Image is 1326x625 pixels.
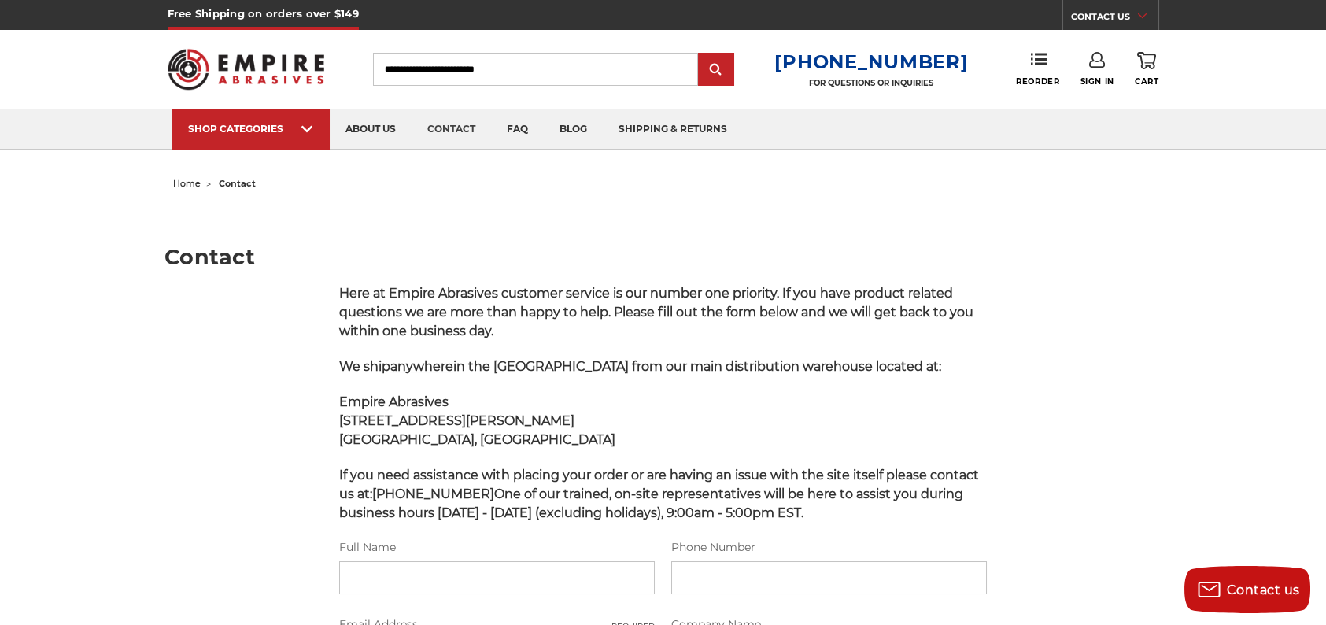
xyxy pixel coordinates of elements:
span: Sign In [1080,76,1114,87]
span: anywhere [390,359,453,374]
span: Here at Empire Abrasives customer service is our number one priority. If you have product related... [339,286,973,338]
img: Empire Abrasives [168,39,325,100]
a: Reorder [1016,52,1059,86]
label: Full Name [339,539,655,556]
span: Empire Abrasives [339,394,449,409]
a: about us [330,109,412,150]
a: home [173,178,201,189]
strong: [STREET_ADDRESS][PERSON_NAME] [GEOGRAPHIC_DATA], [GEOGRAPHIC_DATA] [339,413,615,447]
div: SHOP CATEGORIES [188,123,314,135]
span: Contact us [1227,582,1300,597]
span: Cart [1135,76,1158,87]
strong: [PHONE_NUMBER] [372,486,494,501]
button: Contact us [1184,566,1310,613]
span: Reorder [1016,76,1059,87]
h1: Contact [164,246,1162,268]
span: If you need assistance with placing your order or are having an issue with the site itself please... [339,468,979,520]
a: blog [544,109,603,150]
label: Phone Number [671,539,987,556]
p: FOR QUESTIONS OR INQUIRIES [774,78,968,88]
a: CONTACT US [1071,8,1158,30]
a: shipping & returns [603,109,743,150]
a: [PHONE_NUMBER] [774,50,968,73]
a: faq [491,109,544,150]
span: We ship in the [GEOGRAPHIC_DATA] from our main distribution warehouse located at: [339,359,941,374]
a: contact [412,109,491,150]
input: Submit [700,54,732,86]
a: Cart [1135,52,1158,87]
span: contact [219,178,256,189]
